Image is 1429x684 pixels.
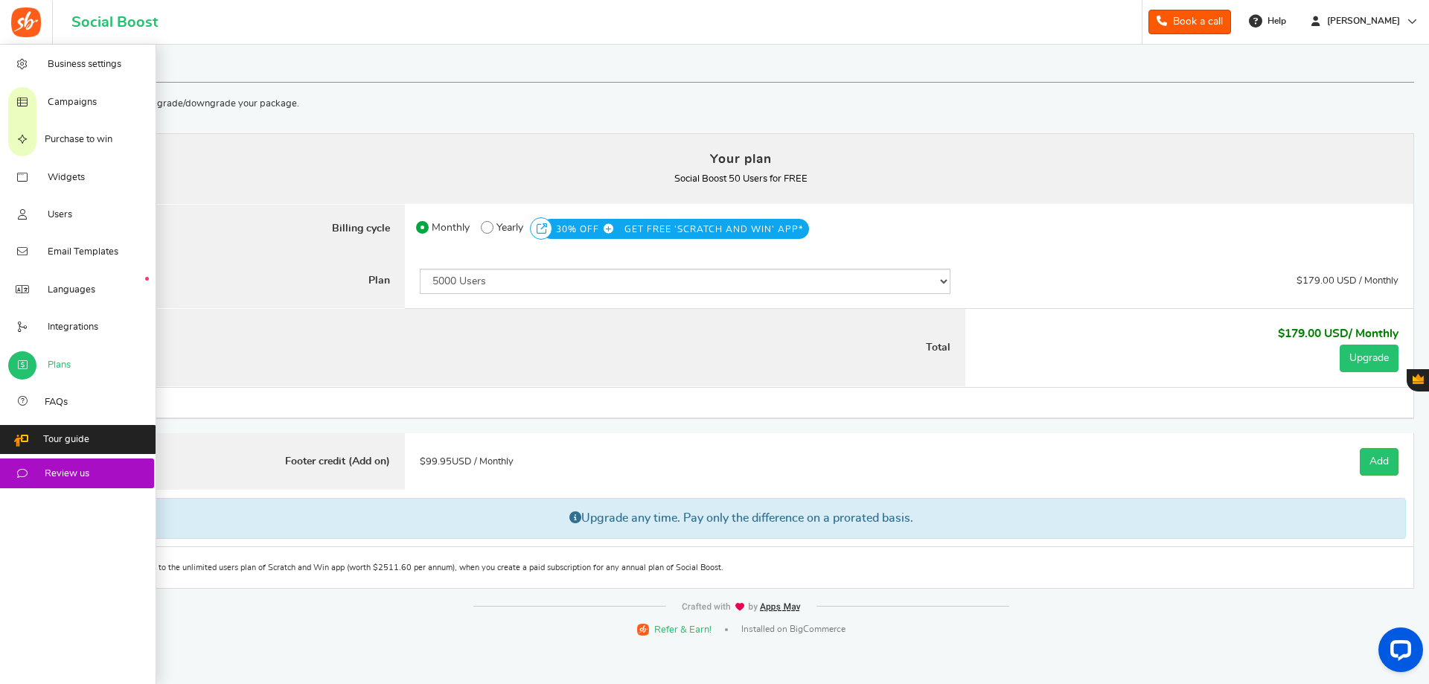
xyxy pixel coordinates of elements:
span: Help [1264,15,1286,28]
span: GET FREE 'SCRATCH AND WIN' APP* [624,219,803,240]
h4: Your plan [83,149,1399,169]
span: Purchase to win [45,133,112,147]
span: / Monthly [1349,328,1398,339]
button: Gratisfaction [1407,369,1429,391]
span: | [725,628,728,631]
label: Footer credit (Add on) [68,433,405,490]
span: Gratisfaction [1413,374,1424,384]
em: New [145,277,149,281]
a: Refer & Earn! [637,622,712,636]
span: Tour guide [43,433,89,447]
label: Total [68,309,965,387]
b: Social Boost 50 Users for FREE [674,174,808,184]
p: Upgrade any time. Pay only the difference on a prorated basis. [76,498,1406,538]
a: Help [1243,9,1294,33]
button: Upgrade [1340,345,1398,372]
img: img-footer.webp [681,602,802,612]
span: Users [48,208,72,222]
span: Yearly [496,217,523,238]
span: Email Templates [48,246,118,259]
span: 30% OFF [556,219,621,240]
a: 30% OFF GET FREE 'SCRATCH AND WIN' APP* [556,223,803,231]
span: $179.00 USD / Monthly [1297,276,1398,286]
span: $ USD / Monthly [420,457,514,467]
h1: Social Boost [71,14,158,31]
a: Book a call [1148,10,1231,34]
span: Widgets [48,171,85,185]
span: FAQs [45,396,68,409]
span: Campaigns [48,96,97,109]
h1: Plans [68,48,1414,83]
label: Plan [68,254,405,309]
span: Monthly [432,217,470,238]
span: [PERSON_NAME] [1321,15,1406,28]
span: Languages [48,284,95,297]
label: Billing cycle [68,204,405,255]
div: *Get a free upgrade to the unlimited users plan of Scratch and Win app (worth $2511.60 per annum)... [68,547,1414,589]
iframe: LiveChat chat widget [1366,621,1429,684]
span: Integrations [48,321,98,334]
span: Plans [48,359,71,372]
span: Business settings [48,58,121,71]
span: Review us [45,467,89,481]
img: Social Boost [11,7,41,37]
a: Add [1360,448,1398,476]
span: 99.95 [426,457,452,467]
span: Use this section to upgrade/downgrade your package. [68,99,299,109]
span: Installed on BigCommerce [741,623,845,636]
b: $179.00 USD [1278,328,1398,339]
